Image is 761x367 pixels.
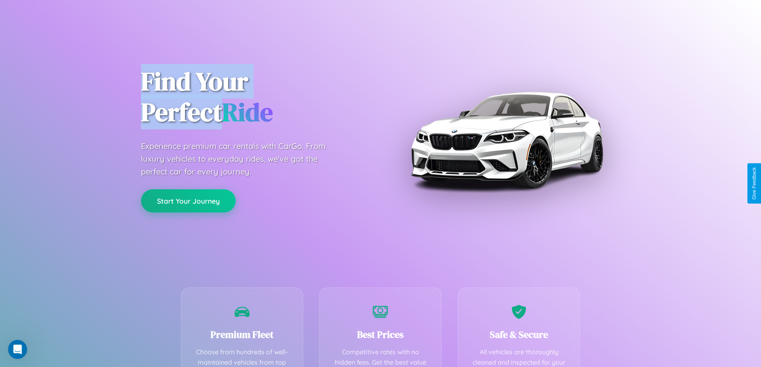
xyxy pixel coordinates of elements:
h3: Best Prices [332,328,429,341]
h1: Find Your Perfect [141,66,369,128]
h3: Safe & Secure [470,328,568,341]
p: Experience premium car rentals with CarGo. From luxury vehicles to everyday rides, we've got the ... [141,140,341,178]
iframe: Intercom live chat [8,340,27,359]
img: Premium BMW car rental vehicle [407,40,606,240]
span: Ride [222,95,273,129]
h3: Premium Fleet [193,328,291,341]
div: Give Feedback [751,167,757,200]
button: Start Your Journey [141,189,236,212]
